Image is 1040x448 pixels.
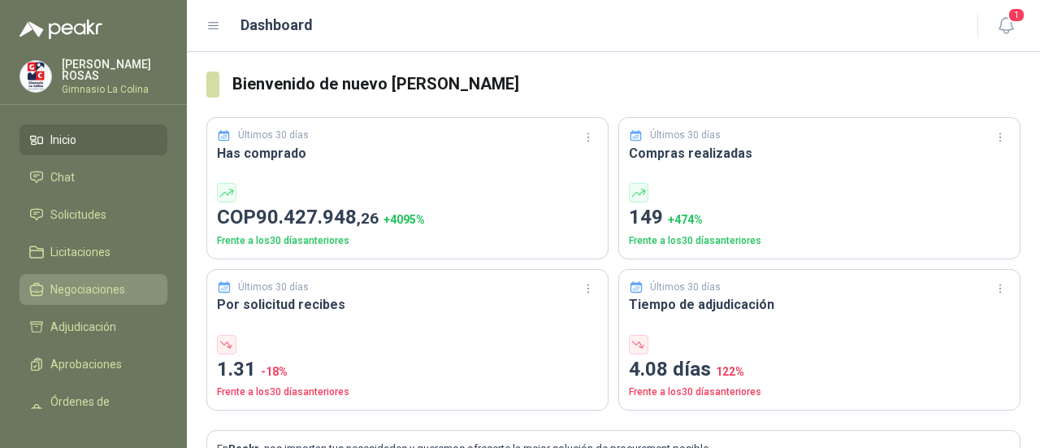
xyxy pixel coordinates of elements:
[629,233,1010,249] p: Frente a los 30 días anteriores
[668,213,703,226] span: + 474 %
[50,355,122,373] span: Aprobaciones
[357,209,379,228] span: ,26
[217,385,598,400] p: Frente a los 30 días anteriores
[50,168,75,186] span: Chat
[19,274,167,305] a: Negociaciones
[256,206,379,228] span: 90.427.948
[716,365,744,378] span: 122 %
[261,365,288,378] span: -18 %
[650,280,721,295] p: Últimos 30 días
[19,237,167,267] a: Licitaciones
[19,162,167,193] a: Chat
[629,202,1010,233] p: 149
[217,233,598,249] p: Frente a los 30 días anteriores
[217,143,598,163] h3: Has comprado
[240,14,313,37] h1: Dashboard
[238,128,309,143] p: Últimos 30 días
[19,311,167,342] a: Adjudicación
[383,213,425,226] span: + 4095 %
[19,199,167,230] a: Solicitudes
[217,202,598,233] p: COP
[629,385,1010,400] p: Frente a los 30 días anteriores
[629,143,1010,163] h3: Compras realizadas
[50,281,125,298] span: Negociaciones
[20,61,51,92] img: Company Logo
[650,128,721,143] p: Últimos 30 días
[50,131,76,149] span: Inicio
[19,349,167,380] a: Aprobaciones
[217,354,598,385] p: 1.31
[232,72,1021,97] h3: Bienvenido de nuevo [PERSON_NAME]
[19,386,167,435] a: Órdenes de Compra
[991,11,1020,41] button: 1
[1007,7,1025,23] span: 1
[50,243,110,261] span: Licitaciones
[62,85,167,94] p: Gimnasio La Colina
[62,59,167,81] p: [PERSON_NAME] ROSAS
[50,318,116,336] span: Adjudicación
[217,294,598,315] h3: Por solicitud recibes
[238,280,309,295] p: Últimos 30 días
[50,206,106,224] span: Solicitudes
[629,354,1010,385] p: 4.08 días
[50,393,152,428] span: Órdenes de Compra
[19,20,102,39] img: Logo peakr
[19,124,167,155] a: Inicio
[629,294,1010,315] h3: Tiempo de adjudicación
